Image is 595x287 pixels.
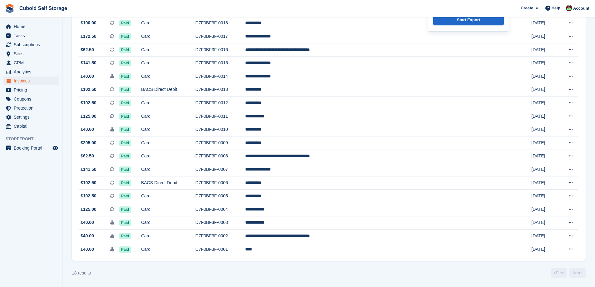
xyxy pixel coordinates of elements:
[196,43,245,57] td: D7F0BF3F-0016
[14,22,51,31] span: Home
[141,43,196,57] td: Card
[196,216,245,230] td: D7F0BF3F-0003
[141,17,196,30] td: Card
[119,153,131,159] span: Paid
[119,180,131,186] span: Paid
[531,110,558,123] td: [DATE]
[569,268,586,278] a: Next
[119,220,131,226] span: Paid
[196,17,245,30] td: D7F0BF3F-0018
[196,30,245,43] td: D7F0BF3F-0017
[549,268,587,278] nav: Page
[551,268,567,278] a: Previous
[14,104,51,112] span: Protection
[81,153,94,159] span: £62.50
[14,31,51,40] span: Tasks
[531,243,558,256] td: [DATE]
[81,73,94,80] span: £40.00
[119,100,131,106] span: Paid
[196,123,245,136] td: D7F0BF3F-0010
[141,83,196,96] td: BACS Direct Debit
[141,57,196,70] td: Card
[81,140,97,146] span: £205.00
[531,43,558,57] td: [DATE]
[14,113,51,121] span: Settings
[196,110,245,123] td: D7F0BF3F-0011
[196,136,245,150] td: D7F0BF3F-0009
[81,33,97,40] span: £172.50
[119,60,131,66] span: Paid
[531,70,558,83] td: [DATE]
[119,47,131,53] span: Paid
[3,113,59,121] a: menu
[196,190,245,203] td: D7F0BF3F-0005
[196,203,245,216] td: D7F0BF3F-0004
[119,126,131,133] span: Paid
[141,190,196,203] td: Card
[196,70,245,83] td: D7F0BF3F-0014
[5,4,14,13] img: stora-icon-8386f47178a22dfd0bd8f6a31ec36ba5ce8667c1dd55bd0f319d3a0aa187defe.svg
[14,67,51,76] span: Analytics
[3,49,59,58] a: menu
[6,136,62,142] span: Storefront
[14,122,51,131] span: Capital
[119,73,131,80] span: Paid
[531,83,558,96] td: [DATE]
[3,22,59,31] a: menu
[3,77,59,85] a: menu
[81,100,97,106] span: £102.50
[141,230,196,243] td: Card
[14,58,51,67] span: CRM
[3,31,59,40] a: menu
[81,193,97,199] span: £102.50
[141,136,196,150] td: Card
[141,163,196,176] td: Card
[531,163,558,176] td: [DATE]
[141,123,196,136] td: Card
[196,83,245,96] td: D7F0BF3F-0013
[531,230,558,243] td: [DATE]
[531,30,558,43] td: [DATE]
[141,243,196,256] td: Card
[119,140,131,146] span: Paid
[531,190,558,203] td: [DATE]
[3,67,59,76] a: menu
[531,176,558,190] td: [DATE]
[3,58,59,67] a: menu
[14,40,51,49] span: Subscriptions
[81,47,94,53] span: £62.50
[3,144,59,152] a: menu
[531,57,558,70] td: [DATE]
[17,3,70,13] a: Cuboid Self Storage
[141,176,196,190] td: BACS Direct Debit
[141,110,196,123] td: Card
[457,17,480,23] div: Start Export
[119,166,131,173] span: Paid
[52,144,59,152] a: Preview store
[119,193,131,199] span: Paid
[141,70,196,83] td: Card
[81,180,97,186] span: £102.50
[196,230,245,243] td: D7F0BF3F-0002
[72,270,91,276] div: 18 results
[552,5,560,11] span: Help
[81,166,97,173] span: £141.50
[196,96,245,110] td: D7F0BF3F-0012
[81,60,97,66] span: £141.50
[521,5,533,11] span: Create
[531,17,558,30] td: [DATE]
[14,77,51,85] span: Invoices
[531,136,558,150] td: [DATE]
[3,95,59,103] a: menu
[531,203,558,216] td: [DATE]
[119,20,131,26] span: Paid
[119,113,131,120] span: Paid
[141,96,196,110] td: Card
[119,87,131,93] span: Paid
[196,57,245,70] td: D7F0BF3F-0015
[573,5,589,12] span: Account
[196,163,245,176] td: D7F0BF3F-0007
[531,216,558,230] td: [DATE]
[196,243,245,256] td: D7F0BF3F-0001
[81,219,94,226] span: £40.00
